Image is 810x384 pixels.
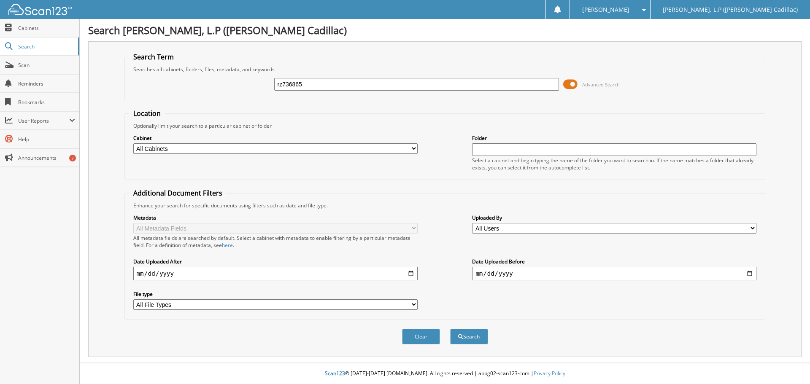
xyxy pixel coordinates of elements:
[129,109,165,118] legend: Location
[133,290,418,298] label: File type
[18,154,75,161] span: Announcements
[8,4,72,15] img: scan123-logo-white.svg
[450,329,488,344] button: Search
[472,157,756,171] div: Select a cabinet and begin typing the name of the folder you want to search in. If the name match...
[472,267,756,280] input: end
[133,234,418,249] div: All metadata fields are searched by default. Select a cabinet with metadata to enable filtering b...
[18,136,75,143] span: Help
[222,242,233,249] a: here
[129,122,761,129] div: Optionally limit your search to a particular cabinet or folder
[663,7,798,12] span: [PERSON_NAME], L.P ([PERSON_NAME] Cadillac)
[534,370,565,377] a: Privacy Policy
[80,363,810,384] div: © [DATE]-[DATE] [DOMAIN_NAME]. All rights reserved | appg02-scan123-com |
[472,134,756,142] label: Folder
[325,370,345,377] span: Scan123
[18,24,75,32] span: Cabinets
[88,23,802,37] h1: Search [PERSON_NAME], L.P ([PERSON_NAME] Cadillac)
[472,214,756,221] label: Uploaded By
[582,81,620,88] span: Advanced Search
[129,52,178,62] legend: Search Term
[582,7,629,12] span: [PERSON_NAME]
[18,117,69,124] span: User Reports
[129,202,761,209] div: Enhance your search for specific documents using filters such as date and file type.
[18,62,75,69] span: Scan
[472,258,756,265] label: Date Uploaded Before
[402,329,440,344] button: Clear
[129,188,227,198] legend: Additional Document Filters
[133,134,418,142] label: Cabinet
[133,214,418,221] label: Metadata
[133,258,418,265] label: Date Uploaded After
[69,155,76,161] div: 7
[18,99,75,106] span: Bookmarks
[129,66,761,73] div: Searches all cabinets, folders, files, metadata, and keywords
[133,267,418,280] input: start
[18,80,75,87] span: Reminders
[18,43,74,50] span: Search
